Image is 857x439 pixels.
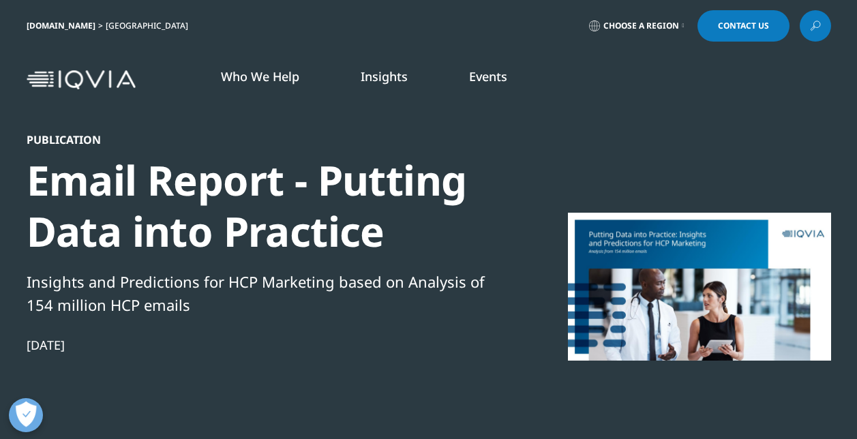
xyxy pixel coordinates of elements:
a: [DOMAIN_NAME] [27,20,95,31]
div: Publication [27,133,494,147]
a: Events [469,68,507,85]
img: IQVIA Healthcare Information Technology and Pharma Clinical Research Company [27,70,136,90]
div: Email Report - Putting Data into Practice [27,155,494,257]
nav: Primary [141,48,831,112]
div: [GEOGRAPHIC_DATA] [106,20,194,31]
button: Open Preferences [9,398,43,432]
div: Insights and Predictions for HCP Marketing based on Analysis of 154 million HCP emails [27,270,494,316]
span: Contact Us [718,22,769,30]
a: Who We Help [221,68,299,85]
span: Choose a Region [603,20,679,31]
a: Contact Us [697,10,790,42]
a: Insights [361,68,408,85]
div: [DATE] [27,337,494,353]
